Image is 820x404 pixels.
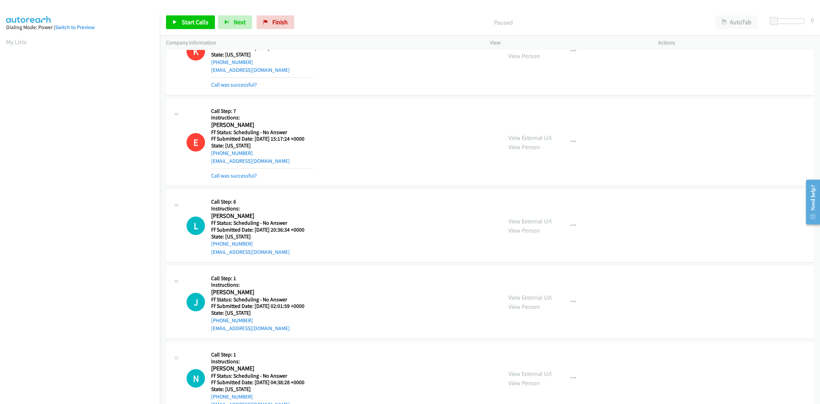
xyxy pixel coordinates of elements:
a: View External Url [508,294,552,301]
a: [EMAIL_ADDRESS][DOMAIN_NAME] [211,325,290,331]
a: [PHONE_NUMBER] [211,317,253,324]
a: View External Url [508,43,552,51]
h5: State: [US_STATE] [211,51,313,58]
iframe: Resource Center [800,175,820,229]
a: [EMAIL_ADDRESS][DOMAIN_NAME] [211,158,290,164]
a: [PHONE_NUMBER] [211,59,253,65]
p: Paused [303,18,703,27]
a: Call was successful? [211,81,257,88]
h5: State: [US_STATE] [211,310,313,316]
iframe: Dialpad [6,53,160,378]
h5: Instructions: [211,205,313,212]
h5: State: [US_STATE] [211,142,313,149]
h5: State: [US_STATE] [211,233,313,240]
h2: [PERSON_NAME] [211,365,313,373]
div: Delay between calls (in seconds) [773,18,805,24]
a: View Person [508,143,540,151]
p: View [490,39,646,47]
a: View External Url [508,370,552,378]
a: View Person [508,303,540,311]
h5: Call Step: 7 [211,108,313,115]
a: My Lists [6,38,27,46]
h1: N [187,369,205,388]
h5: State: [US_STATE] [211,386,313,393]
h5: Ff Submitted Date: [DATE] 04:38:28 +0000 [211,379,313,386]
p: Company Information [166,39,478,47]
h5: Call Step: 6 [211,198,313,205]
a: Call was successful? [211,172,257,179]
a: Finish [257,15,294,29]
a: View External Url [508,217,552,225]
p: Actions [658,39,814,47]
a: View Person [508,226,540,234]
a: View Person [508,52,540,60]
a: [PHONE_NUMBER] [211,240,253,247]
span: Start Calls [182,18,208,26]
div: 0 [811,15,814,25]
span: Next [234,18,246,26]
h1: J [187,293,205,311]
h5: Ff Status: Scheduling - No Answer [211,220,313,226]
h5: Call Step: 1 [211,275,313,282]
div: Dialing Mode: Power | [6,23,154,31]
div: The call is yet to be attempted [187,369,205,388]
span: Finish [272,18,288,26]
button: Next [218,15,252,29]
a: [PHONE_NUMBER] [211,393,253,400]
a: View Person [508,379,540,387]
a: [PHONE_NUMBER] [211,150,253,156]
a: Switch to Preview [55,24,95,30]
a: Start Calls [166,15,215,29]
button: AutoTab [715,15,758,29]
h5: Instructions: [211,114,313,121]
h2: [PERSON_NAME] [211,121,313,129]
h1: L [187,217,205,235]
h5: Instructions: [211,282,313,288]
h5: Ff Status: Scheduling - No Answer [211,129,313,136]
a: [EMAIL_ADDRESS][DOMAIN_NAME] [211,249,290,255]
h5: Instructions: [211,358,313,365]
h5: Ff Status: Scheduling - No Answer [211,373,313,379]
h5: Ff Status: Scheduling - No Answer [211,296,313,303]
h1: K [187,42,205,61]
h5: Call Step: 1 [211,351,313,358]
h5: Ff Submitted Date: [DATE] 15:17:24 +0000 [211,135,313,142]
div: The call is yet to be attempted [187,217,205,235]
a: View External Url [508,134,552,142]
h2: [PERSON_NAME] [211,212,313,220]
h1: E [187,133,205,152]
a: [EMAIL_ADDRESS][DOMAIN_NAME] [211,67,290,73]
div: The call is yet to be attempted [187,293,205,311]
h5: Ff Submitted Date: [DATE] 20:36:34 +0000 [211,226,313,233]
h2: [PERSON_NAME] [211,288,313,296]
h5: Ff Submitted Date: [DATE] 02:01:59 +0000 [211,303,313,310]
